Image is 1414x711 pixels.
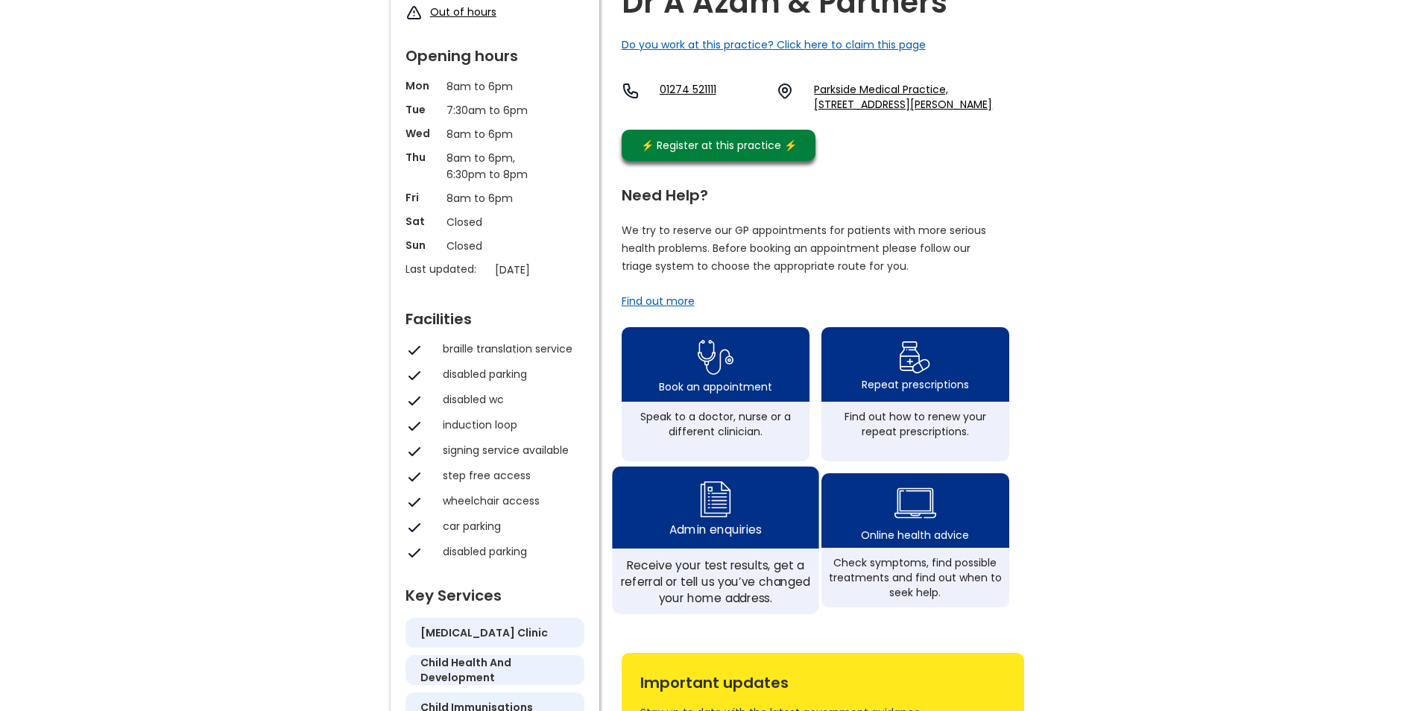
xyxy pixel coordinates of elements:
div: Online health advice [861,528,969,543]
h5: [MEDICAL_DATA] clinic [420,625,548,640]
img: repeat prescription icon [899,338,931,377]
div: Facilities [405,304,584,326]
img: practice location icon [776,82,794,100]
img: book appointment icon [698,335,733,379]
div: Receive your test results, get a referral or tell us you’ve changed your home address. [620,557,810,606]
div: ⚡️ Register at this practice ⚡️ [634,137,805,154]
div: Find out how to renew your repeat prescriptions. [829,409,1002,439]
div: Key Services [405,581,584,603]
img: exclamation icon [405,4,423,22]
div: Opening hours [405,41,584,63]
p: Sat [405,214,439,229]
p: Thu [405,150,439,165]
a: Parkside Medical Practice, [STREET_ADDRESS][PERSON_NAME] [814,82,1023,112]
div: Speak to a doctor, nurse or a different clinician. [629,409,802,439]
a: 01274 521111 [660,82,765,112]
p: Closed [446,214,543,230]
div: disabled parking [443,544,577,559]
p: 8am to 6pm, 6:30pm to 8pm [446,150,543,183]
p: Tue [405,102,439,117]
p: Mon [405,78,439,93]
a: admin enquiry iconAdmin enquiriesReceive your test results, get a referral or tell us you’ve chan... [612,467,818,614]
a: book appointment icon Book an appointmentSpeak to a doctor, nurse or a different clinician. [622,327,809,461]
a: Do you work at this practice? Click here to claim this page [622,37,926,52]
p: Sun [405,238,439,253]
div: wheelchair access [443,493,577,508]
div: braille translation service [443,341,577,356]
p: Fri [405,190,439,205]
img: health advice icon [894,478,936,528]
div: Check symptoms, find possible treatments and find out when to seek help. [829,555,1002,600]
div: Book an appointment [659,379,772,394]
p: We try to reserve our GP appointments for patients with more serious health problems. Before book... [622,221,987,275]
div: Important updates [640,668,1006,690]
div: Repeat prescriptions [862,377,969,392]
a: ⚡️ Register at this practice ⚡️ [622,130,815,161]
div: induction loop [443,417,577,432]
div: disabled wc [443,392,577,407]
div: Need Help? [622,180,1009,203]
img: telephone icon [622,82,640,100]
p: Last updated: [405,262,487,276]
p: 8am to 6pm [446,78,543,95]
div: car parking [443,519,577,534]
div: Admin enquiries [669,522,761,538]
img: admin enquiry icon [697,477,733,521]
p: Closed [446,238,543,254]
div: disabled parking [443,367,577,382]
h5: child health and development [420,655,569,685]
p: 8am to 6pm [446,190,543,206]
a: Find out more [622,294,695,309]
p: 8am to 6pm [446,126,543,142]
a: health advice iconOnline health adviceCheck symptoms, find possible treatments and find out when ... [821,473,1009,607]
p: Wed [405,126,439,141]
a: Out of hours [430,4,496,19]
div: step free access [443,468,577,483]
p: 7:30am to 6pm [446,102,543,118]
a: repeat prescription iconRepeat prescriptionsFind out how to renew your repeat prescriptions. [821,327,1009,461]
div: signing service available [443,443,577,458]
p: [DATE] [495,262,592,278]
